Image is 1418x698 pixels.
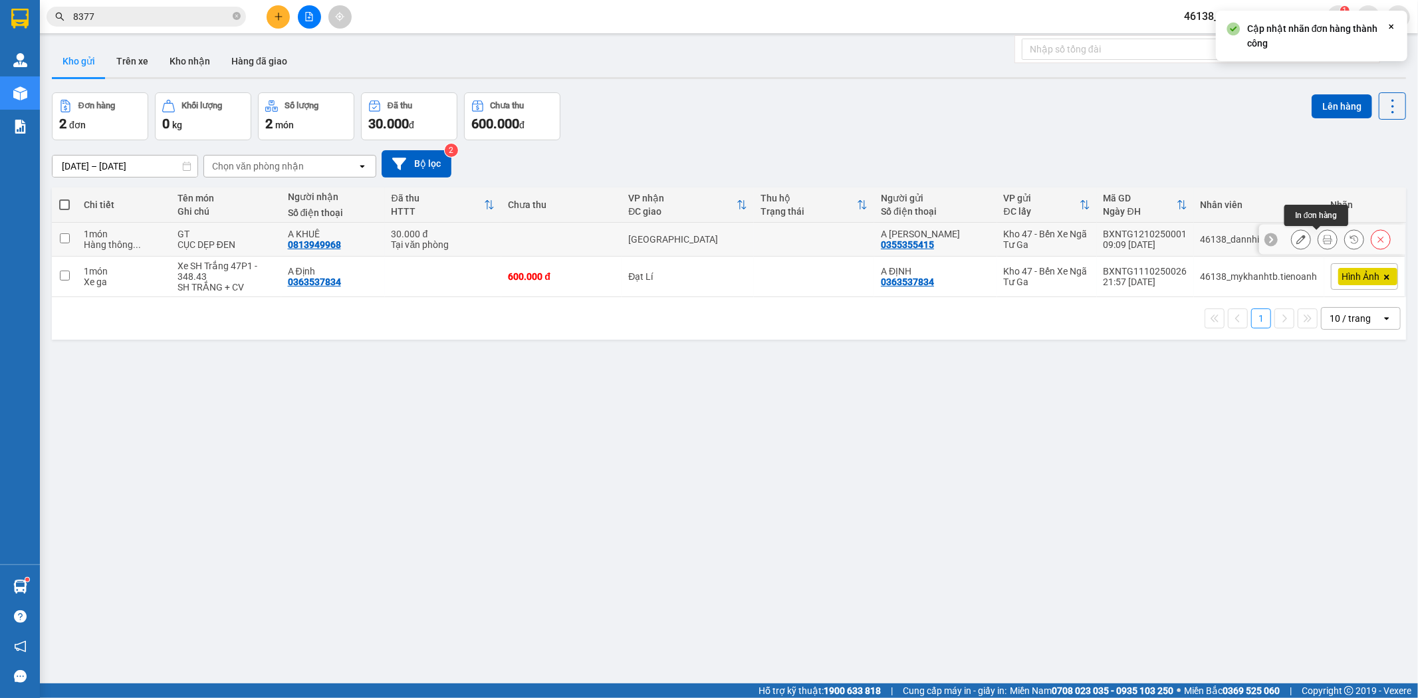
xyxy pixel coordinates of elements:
button: Bộ lọc [382,150,451,177]
strong: 0708 023 035 - 0935 103 250 [1052,685,1173,696]
div: Xe SH Trắng 47P1 - 348.43 [177,261,275,282]
div: Số điện thoại [288,207,378,218]
div: Cập nhật nhãn đơn hàng thành công [1247,21,1386,51]
div: A Định [288,266,378,277]
div: ĐC lấy [1004,206,1080,217]
button: file-add [298,5,321,29]
div: CỤC DẸP ĐEN [177,239,275,250]
div: Số điện thoại [881,206,991,217]
button: caret-down [1387,5,1410,29]
div: Tại văn phòng [392,239,495,250]
span: 2 [265,116,273,132]
span: 30.000 [368,116,409,132]
th: Toggle SortBy [622,187,754,223]
div: 10 / trang [1330,312,1371,325]
button: Kho nhận [159,45,221,77]
button: Khối lượng0kg [155,92,251,140]
div: Chưa thu [508,199,615,210]
div: 1 món [84,266,164,277]
button: 1 [1251,308,1271,328]
span: 600.000 [471,116,519,132]
button: Trên xe [106,45,159,77]
div: Kho 47 - Bến Xe Ngã Tư Ga [1004,229,1090,250]
div: A ĐỊNH [881,266,991,277]
div: Ghi chú [177,206,275,217]
div: Ngày ĐH [1104,206,1177,217]
div: Nhãn [1331,199,1398,210]
button: Hàng đã giao [221,45,298,77]
span: plus [274,12,283,21]
span: đ [409,120,414,130]
span: 2 [59,116,66,132]
button: Đã thu30.000đ [361,92,457,140]
span: 46138_mykhanhtb.tienoanh [1173,8,1327,25]
div: 1 món [84,229,164,239]
div: 0355355415 [881,239,934,250]
span: | [891,683,893,698]
div: Chi tiết [84,199,164,210]
th: Toggle SortBy [754,187,874,223]
input: Select a date range. [53,156,197,177]
th: Toggle SortBy [1097,187,1194,223]
span: đ [519,120,525,130]
button: Chưa thu600.000đ [464,92,560,140]
div: Nhân viên [1201,199,1318,210]
span: message [14,670,27,683]
span: 1 [1342,6,1347,15]
span: question-circle [14,610,27,623]
span: copyright [1344,686,1354,695]
span: close-circle [233,12,241,20]
svg: open [1381,313,1392,324]
button: Kho gửi [52,45,106,77]
strong: 1900 633 818 [824,685,881,696]
div: 0363537834 [288,277,341,287]
button: Đơn hàng2đơn [52,92,148,140]
div: GT [177,229,275,239]
div: 21:57 [DATE] [1104,277,1187,287]
div: 09:09 [DATE] [1104,239,1187,250]
div: Kho 47 - Bến Xe Ngã Tư Ga [1004,266,1090,287]
div: A KHUÊ [288,229,378,239]
img: warehouse-icon [13,53,27,67]
div: 600.000 đ [508,271,615,282]
div: Thu hộ [761,193,857,203]
svg: Close [1386,21,1397,32]
div: In đơn hàng [1284,205,1348,226]
img: warehouse-icon [13,580,27,594]
span: ... [133,239,141,250]
div: [GEOGRAPHIC_DATA] [628,234,747,245]
span: Cung cấp máy in - giấy in: [903,683,1006,698]
span: | [1290,683,1292,698]
input: Nhập số tổng đài [1022,39,1254,60]
span: file-add [304,12,314,21]
strong: 0369 525 060 [1223,685,1280,696]
div: 0813949968 [288,239,341,250]
span: aim [335,12,344,21]
div: Đơn hàng [78,101,115,110]
div: 0363537834 [881,277,934,287]
div: Trạng thái [761,206,857,217]
span: close-circle [233,11,241,23]
div: Chưa thu [491,101,525,110]
div: 46138_mykhanhtb.tienoanh [1201,271,1318,282]
sup: 1 [25,578,29,582]
div: Đã thu [388,101,412,110]
button: Lên hàng [1312,94,1372,118]
div: VP gửi [1004,193,1080,203]
div: SH TRẮNG + CV [177,282,275,292]
div: Người gửi [881,193,991,203]
button: Số lượng2món [258,92,354,140]
div: Đạt Lí [628,271,747,282]
img: logo-vxr [11,9,29,29]
div: BXNTG1210250001 [1104,229,1187,239]
img: warehouse-icon [13,86,27,100]
span: notification [14,640,27,653]
div: Hàng thông thường [84,239,164,250]
sup: 1 [1340,6,1350,15]
div: Sửa đơn hàng [1291,229,1311,249]
span: món [275,120,294,130]
div: 30.000 đ [392,229,495,239]
span: ⚪️ [1177,688,1181,693]
div: Tên món [177,193,275,203]
svg: open [357,161,368,172]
